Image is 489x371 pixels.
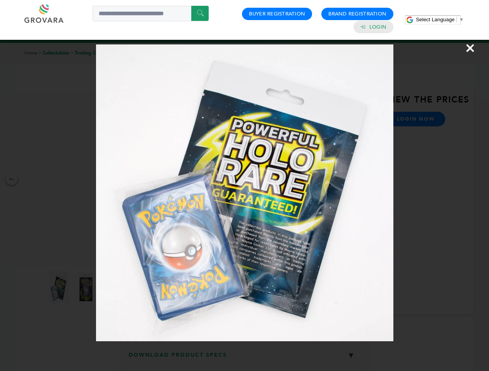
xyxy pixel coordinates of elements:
[416,17,455,22] span: Select Language
[416,17,464,22] a: Select Language​
[465,37,475,59] span: ×
[328,10,386,17] a: Brand Registration
[96,44,393,341] img: Image Preview
[456,17,457,22] span: ​
[459,17,464,22] span: ▼
[249,10,305,17] a: Buyer Registration
[369,24,386,31] a: Login
[93,6,209,21] input: Search a product or brand...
